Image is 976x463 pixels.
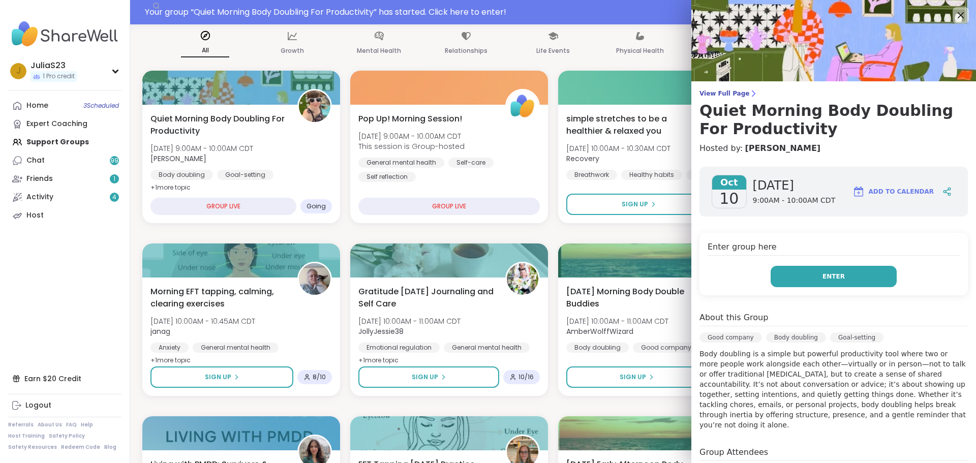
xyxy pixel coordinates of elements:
div: Expert Coaching [26,119,87,129]
a: Host [8,206,121,225]
a: Referrals [8,421,34,428]
b: AmberWolffWizard [566,326,633,336]
span: [DATE] Morning Body Double Buddies [566,286,702,310]
span: Oct [712,175,746,190]
div: Self reflection [358,172,416,182]
b: [PERSON_NAME] [150,153,206,164]
div: Host [26,210,44,221]
a: FAQ [66,421,77,428]
div: General mental health [358,158,444,168]
a: Logout [8,396,121,415]
span: Going [307,202,326,210]
h4: Group Attendees [699,446,968,461]
span: 1 Pro credit [43,72,75,81]
span: 4 [112,193,116,202]
div: Body doubling [766,332,826,343]
button: Add to Calendar [848,179,938,204]
div: Self-care [686,170,731,180]
span: [DATE] 9:00AM - 10:00AM CDT [358,131,465,141]
img: janag [299,263,330,295]
span: Gratitude [DATE] Journaling and Self Care [358,286,494,310]
span: [DATE] 10:00AM - 11:00AM CDT [566,316,668,326]
span: Sign Up [622,200,648,209]
div: Goal-setting [830,332,883,343]
button: Sign Up [566,366,708,388]
img: JollyJessie38 [507,263,538,295]
h4: Hosted by: [699,142,968,155]
span: 3 Scheduled [83,102,119,110]
button: Sign Up [150,366,293,388]
button: Enter [771,266,897,287]
a: About Us [38,421,62,428]
img: ShareWell [507,90,538,122]
a: [PERSON_NAME] [745,142,820,155]
div: GROUP LIVE [358,198,540,215]
b: JollyJessie38 [358,326,404,336]
b: Recovery [566,153,599,164]
div: General mental health [193,343,279,353]
div: Activity [26,192,53,202]
p: Growth [281,45,304,57]
b: janag [150,326,170,336]
span: [DATE] 10:00AM - 11:00AM CDT [358,316,461,326]
div: Your group “ Quiet Morning Body Doubling For Productivity ” has started. Click here to enter! [145,6,970,18]
span: Sign Up [620,373,646,382]
span: 10 / 16 [518,373,534,381]
div: Chat [26,156,45,166]
img: ShareWell Logomark [852,186,865,198]
div: Goal-setting [217,170,273,180]
p: Relationships [445,45,487,57]
div: Body doubling [150,170,213,180]
a: Redeem Code [61,444,100,451]
h4: About this Group [699,312,768,324]
span: Sign Up [205,373,231,382]
span: simple stretches to be a healthier & relaxed you [566,113,702,137]
span: [DATE] 10:00AM - 10:45AM CDT [150,316,255,326]
a: Host Training [8,433,45,440]
div: General mental health [444,343,530,353]
a: Friends1 [8,170,121,188]
a: Home3Scheduled [8,97,121,115]
button: Sign Up [358,366,499,388]
a: Blog [104,444,116,451]
div: Body doubling [566,343,629,353]
div: Good company [633,343,699,353]
span: 10 [719,190,739,208]
span: View Full Page [699,89,968,98]
div: Logout [25,400,51,411]
a: Chat99 [8,151,121,170]
div: Healthy habits [621,170,682,180]
p: Mental Health [357,45,401,57]
span: Morning EFT tapping, calming, clearing exercises [150,286,286,310]
span: 9:00AM - 10:00AM CDT [753,196,836,206]
p: Life Events [536,45,570,57]
div: Anxiety [150,343,189,353]
span: Enter [822,272,845,281]
div: GROUP LIVE [150,198,296,215]
span: J [16,65,21,78]
span: [DATE] [753,177,836,194]
p: Physical Health [616,45,664,57]
img: Adrienne_QueenOfTheDawn [299,90,330,122]
img: ShareWell Nav Logo [8,16,121,52]
h4: Enter group here [708,241,960,256]
span: 99 [110,157,118,165]
p: All [181,44,229,57]
a: Safety Resources [8,444,57,451]
span: Quiet Morning Body Doubling For Productivity [150,113,286,137]
span: Pop Up! Morning Session! [358,113,462,125]
a: Safety Policy [49,433,85,440]
div: JuliaS23 [30,60,77,71]
a: Activity4 [8,188,121,206]
div: Home [26,101,48,111]
span: Add to Calendar [869,187,934,196]
span: 1 [113,175,115,183]
div: Breathwork [566,170,617,180]
button: Sign Up [566,194,711,215]
span: [DATE] 10:00AM - 10:30AM CDT [566,143,670,153]
a: View Full PageQuiet Morning Body Doubling For Productivity [699,89,968,138]
div: Self-care [448,158,494,168]
span: 8 / 10 [313,373,326,381]
h3: Quiet Morning Body Doubling For Productivity [699,102,968,138]
p: Body doubling is a simple but powerful productivity tool where two or more people work alongside ... [699,349,968,430]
